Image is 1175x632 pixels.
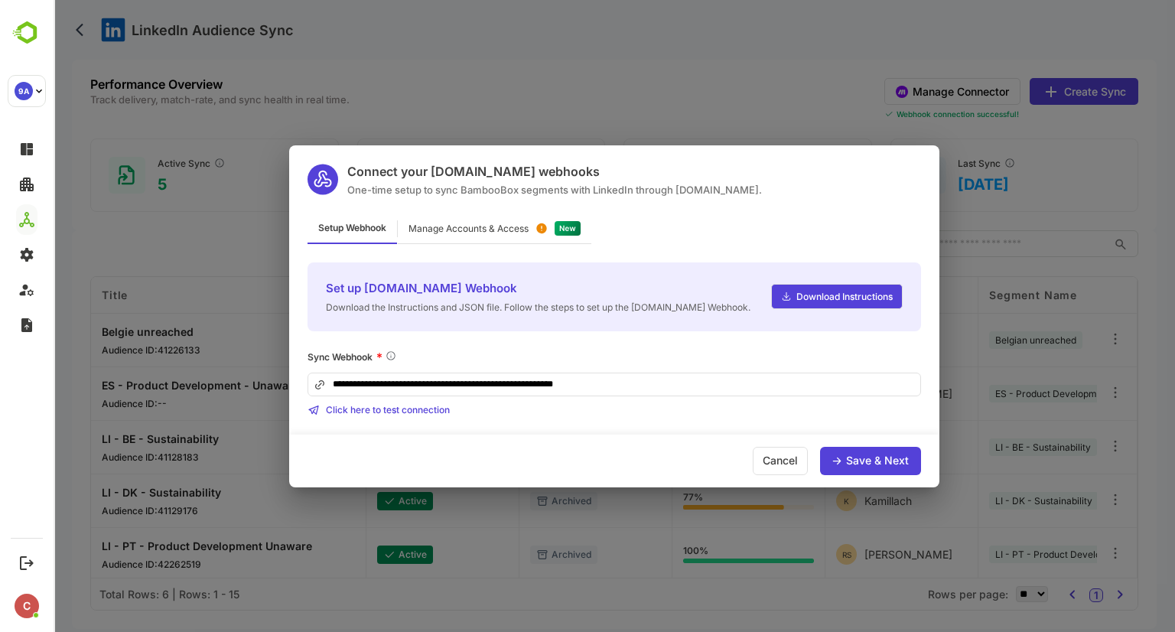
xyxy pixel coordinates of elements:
span: Click here to test connection [272,404,396,415]
div: Cancel [699,447,754,475]
div: Manage Accounts & Access [355,224,475,233]
span: Download Instructions [738,291,839,302]
button: Logout [16,552,37,573]
div: C [15,594,39,618]
span: Download the Instructions and JSON file. Follow the steps to set up the [DOMAIN_NAME] Webhook. [272,301,697,313]
span: Sync Webhook [254,351,319,363]
div: Save & Next [793,455,855,466]
img: BambooboxLogoMark.f1c84d78b4c51b1a7b5f700c9845e183.svg [8,18,47,47]
div: Connect your [DOMAIN_NAME] webhooks [294,164,708,179]
span: Required for pushing segments to LinkedIn. [331,350,343,365]
div: Setup Webhook [254,214,343,244]
div: One-time setup to sync BambooBox segments with LinkedIn through [DOMAIN_NAME]. [294,184,708,196]
div: 9A [15,82,33,100]
span: Set up [DOMAIN_NAME] Webhook [272,281,697,295]
a: Download Instructions [718,284,849,309]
